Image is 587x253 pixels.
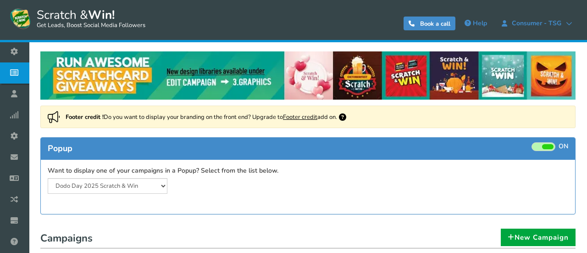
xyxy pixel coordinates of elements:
a: Scratch &Win! Get Leads, Boost Social Media Followers [9,7,145,30]
strong: Win! [88,7,115,23]
img: festival-poster-2020.webp [40,51,576,100]
a: Book a call [404,17,455,30]
span: Popup [48,143,72,154]
a: Footer credit [283,113,317,121]
label: Want to display one of your campaigns in a Popup? Select from the list below. [48,167,278,175]
span: Scratch & [32,7,145,30]
span: ON [559,142,568,151]
strong: Footer credit ! [66,113,104,121]
a: New Campaign [501,229,576,246]
span: Book a call [420,20,450,28]
img: Scratch and Win [9,7,32,30]
span: Help [473,19,487,28]
h1: Campaigns [40,230,576,248]
div: Do you want to display your branding on the front end? Upgrade to add on. [40,106,576,128]
span: Consumer - TSG [507,20,566,27]
a: Help [460,16,492,31]
small: Get Leads, Boost Social Media Followers [37,22,145,29]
